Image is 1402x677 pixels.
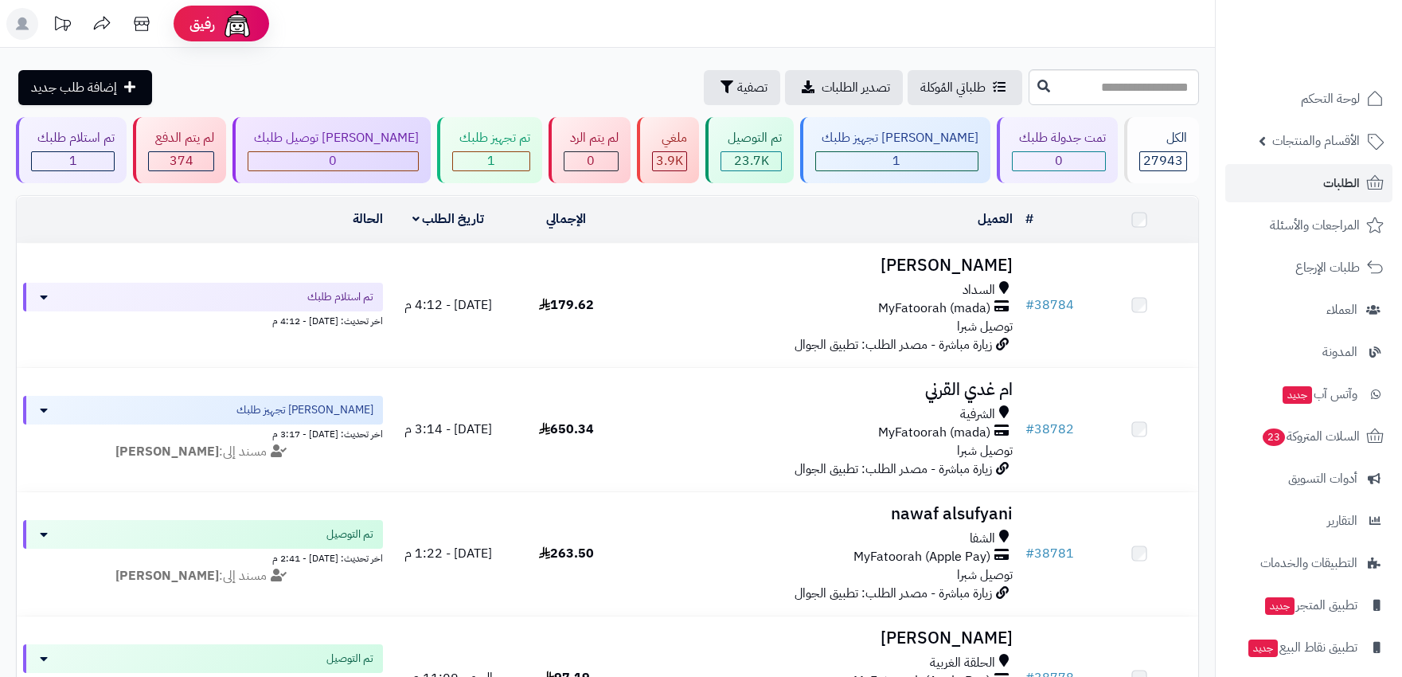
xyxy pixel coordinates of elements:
[1272,130,1360,152] span: الأقسام والمنتجات
[631,381,1012,399] h3: ام غدي القرني
[69,151,77,170] span: 1
[452,129,529,147] div: تم تجهيز طلبك
[797,117,994,183] a: [PERSON_NAME] تجهيز طلبك 1
[1013,152,1104,170] div: 0
[587,151,595,170] span: 0
[1225,291,1392,329] a: العملاء
[1025,420,1034,439] span: #
[1270,214,1360,237] span: المراجعات والأسئلة
[1055,151,1063,170] span: 0
[957,565,1013,585] span: توصيل شبرا
[892,151,900,170] span: 1
[189,14,215,33] span: رفيق
[1025,420,1074,439] a: #38782
[404,544,492,563] span: [DATE] - 1:22 م
[1260,552,1357,574] span: التطبيقات والخدمات
[329,151,337,170] span: 0
[149,152,213,170] div: 374
[822,78,890,97] span: تصدير الطلبات
[115,566,219,585] strong: [PERSON_NAME]
[130,117,228,183] a: لم يتم الدفع 374
[1301,88,1360,110] span: لوحة التحكم
[631,256,1012,275] h3: [PERSON_NAME]
[631,505,1012,523] h3: nawaf alsufyani
[1261,425,1360,448] span: السلات المتروكة
[1295,256,1360,279] span: طلبات الإرجاع
[795,584,992,603] span: زيارة مباشرة - مصدر الطلب: تطبيق الجوال
[326,651,373,667] span: تم التوصيل
[1143,151,1183,170] span: 27943
[957,441,1013,460] span: توصيل شبرا
[853,548,990,566] span: MyFatoorah (Apple Pay)
[23,425,383,441] div: اخر تحديث: [DATE] - 3:17 م
[546,209,586,229] a: الإجمالي
[721,129,781,147] div: تم التوصيل
[564,152,618,170] div: 0
[248,152,418,170] div: 0
[404,295,492,315] span: [DATE] - 4:12 م
[1327,510,1357,532] span: التقارير
[539,295,594,315] span: 179.62
[1294,42,1387,76] img: logo-2.png
[1247,636,1357,659] span: تطبيق نقاط البيع
[737,78,767,97] span: تصفية
[11,567,395,585] div: مسند إلى:
[1121,117,1202,183] a: الكل27943
[487,151,495,170] span: 1
[18,70,152,105] a: إضافة طلب جديد
[920,78,986,97] span: طلباتي المُوكلة
[960,405,995,424] span: الشرفية
[816,152,978,170] div: 1
[1263,429,1285,446] span: 23
[656,151,683,170] span: 3.9K
[31,129,115,147] div: تم استلام طلبك
[32,152,114,170] div: 1
[1025,544,1074,563] a: #38781
[115,442,219,461] strong: [PERSON_NAME]
[1322,341,1357,363] span: المدونة
[1323,172,1360,194] span: الطلبات
[1025,295,1074,315] a: #38784
[631,629,1012,648] h3: [PERSON_NAME]
[1283,386,1312,404] span: جديد
[1225,333,1392,371] a: المدونة
[702,117,796,183] a: تم التوصيل 23.7K
[704,70,780,105] button: تصفية
[23,549,383,565] div: اخر تحديث: [DATE] - 2:41 م
[978,209,1013,229] a: العميل
[1225,206,1392,245] a: المراجعات والأسئلة
[13,117,130,183] a: تم استلام طلبك 1
[564,129,619,147] div: لم يتم الرد
[1225,586,1392,624] a: تطبيق المتجرجديد
[1139,129,1187,147] div: الكل
[248,129,419,147] div: [PERSON_NAME] توصيل طلبك
[930,654,995,672] span: الحلقة الغربية
[1225,460,1392,498] a: أدوات التسويق
[236,402,373,418] span: [PERSON_NAME] تجهيز طلبك
[404,420,492,439] span: [DATE] - 3:14 م
[353,209,383,229] a: الحالة
[878,299,990,318] span: MyFatoorah (mada)
[795,335,992,354] span: زيارة مباشرة - مصدر الطلب: تطبيق الجوال
[1025,209,1033,229] a: #
[229,117,434,183] a: [PERSON_NAME] توصيل طلبك 0
[815,129,978,147] div: [PERSON_NAME] تجهيز طلبك
[1281,383,1357,405] span: وآتس آب
[1225,502,1392,540] a: التقارير
[434,117,545,183] a: تم تجهيز طلبك 1
[1265,597,1295,615] span: جديد
[795,460,992,479] span: زيارة مباشرة - مصدر الطلب: تطبيق الجوال
[908,70,1022,105] a: طلباتي المُوكلة
[734,151,769,170] span: 23.7K
[970,530,995,548] span: الشفا
[1225,248,1392,287] a: طلبات الإرجاع
[963,281,995,299] span: السداد
[31,78,117,97] span: إضافة طلب جديد
[539,420,594,439] span: 650.34
[1263,594,1357,616] span: تطبيق المتجر
[957,317,1013,336] span: توصيل شبرا
[539,544,594,563] span: 263.50
[1225,544,1392,582] a: التطبيقات والخدمات
[42,8,82,44] a: تحديثات المنصة
[453,152,529,170] div: 1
